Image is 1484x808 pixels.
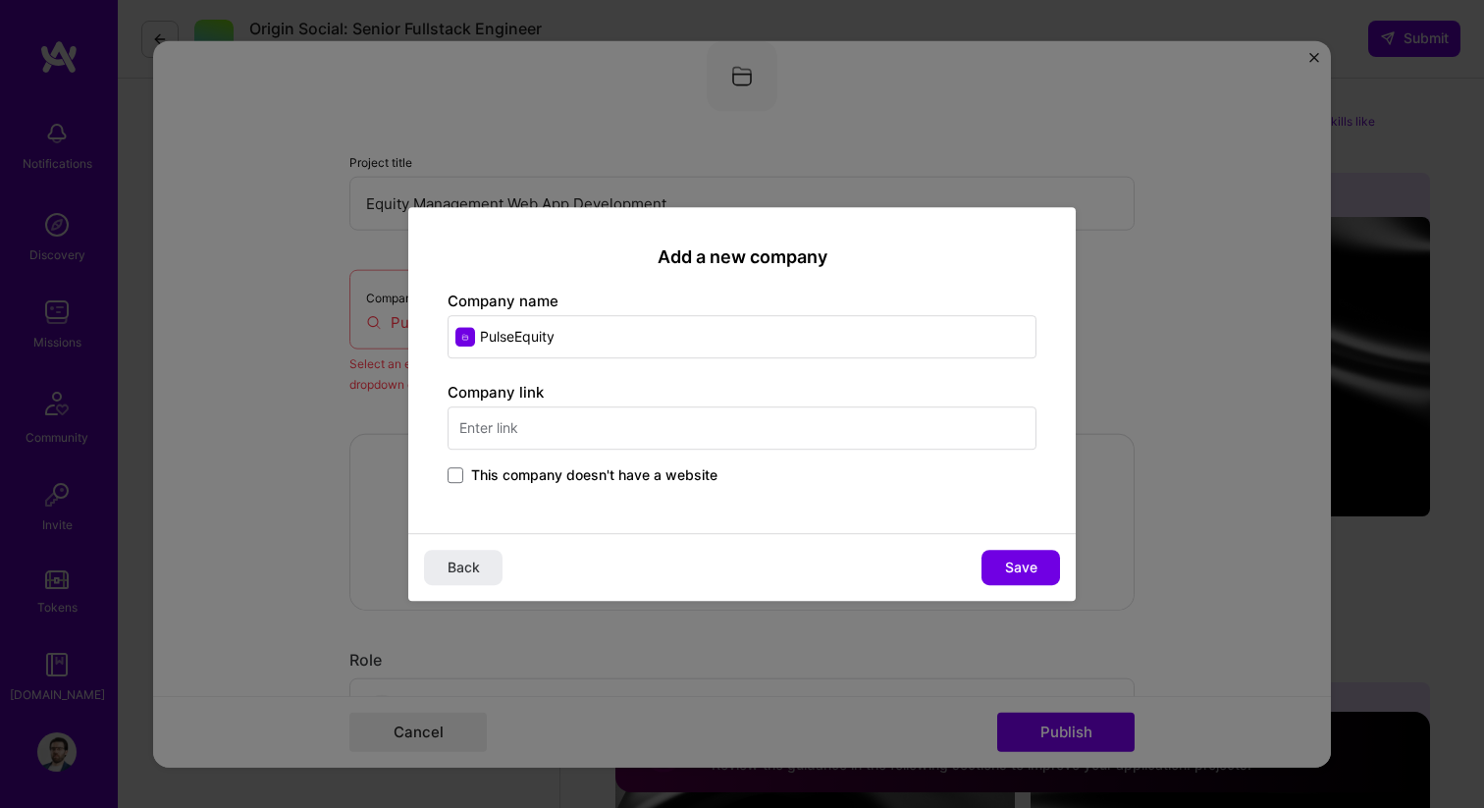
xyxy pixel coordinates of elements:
[448,292,558,310] label: Company name
[1005,558,1037,577] span: Save
[448,383,544,402] label: Company link
[981,550,1060,585] button: Save
[448,558,480,577] span: Back
[471,465,717,485] span: This company doesn't have a website
[448,246,1036,268] h2: Add a new company
[448,406,1036,450] input: Enter link
[448,315,1036,358] input: Enter name
[424,550,503,585] button: Back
